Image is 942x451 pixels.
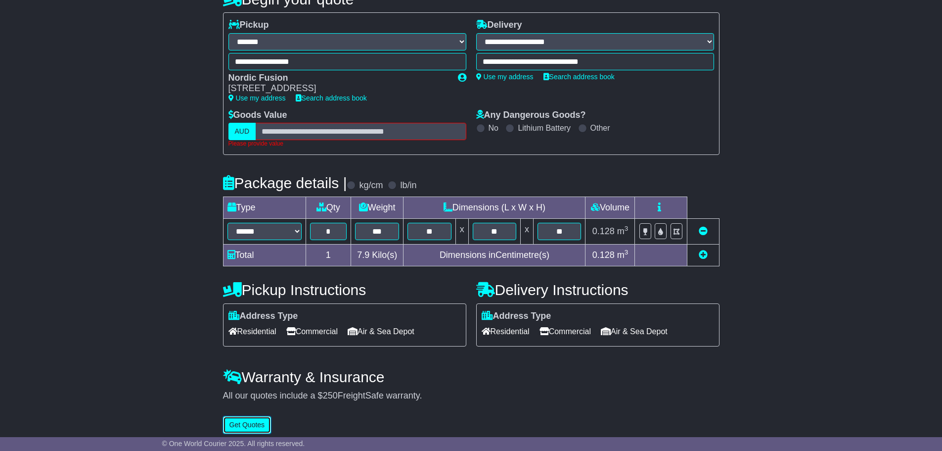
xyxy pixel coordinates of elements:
[359,180,383,191] label: kg/cm
[476,110,586,121] label: Any Dangerous Goods?
[223,175,347,191] h4: Package details |
[404,197,585,218] td: Dimensions (L x W x H)
[482,311,551,322] label: Address Type
[296,94,367,102] a: Search address book
[601,324,668,339] span: Air & Sea Depot
[228,311,298,322] label: Address Type
[223,282,466,298] h4: Pickup Instructions
[162,440,305,448] span: © One World Courier 2025. All rights reserved.
[585,197,635,218] td: Volume
[699,250,708,260] a: Add new item
[625,249,628,256] sup: 3
[625,225,628,232] sup: 3
[348,324,414,339] span: Air & Sea Depot
[228,110,287,121] label: Goods Value
[228,324,276,339] span: Residential
[228,123,256,140] label: AUD
[699,226,708,236] a: Remove this item
[521,218,534,244] td: x
[223,391,719,401] div: All our quotes include a $ FreightSafe warranty.
[592,250,615,260] span: 0.128
[404,244,585,266] td: Dimensions in Centimetre(s)
[357,250,369,260] span: 7.9
[482,324,530,339] span: Residential
[323,391,338,401] span: 250
[223,197,306,218] td: Type
[455,218,468,244] td: x
[228,20,269,31] label: Pickup
[228,140,466,147] div: Please provide value
[543,73,615,81] a: Search address book
[592,226,615,236] span: 0.128
[400,180,416,191] label: lb/in
[476,20,522,31] label: Delivery
[306,244,351,266] td: 1
[228,94,286,102] a: Use my address
[223,244,306,266] td: Total
[617,226,628,236] span: m
[228,73,448,84] div: Nordic Fusion
[223,416,271,434] button: Get Quotes
[590,123,610,133] label: Other
[306,197,351,218] td: Qty
[489,123,498,133] label: No
[286,324,338,339] span: Commercial
[351,244,404,266] td: Kilo(s)
[228,83,448,94] div: [STREET_ADDRESS]
[476,282,719,298] h4: Delivery Instructions
[539,324,591,339] span: Commercial
[223,369,719,385] h4: Warranty & Insurance
[351,197,404,218] td: Weight
[476,73,534,81] a: Use my address
[617,250,628,260] span: m
[518,123,571,133] label: Lithium Battery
